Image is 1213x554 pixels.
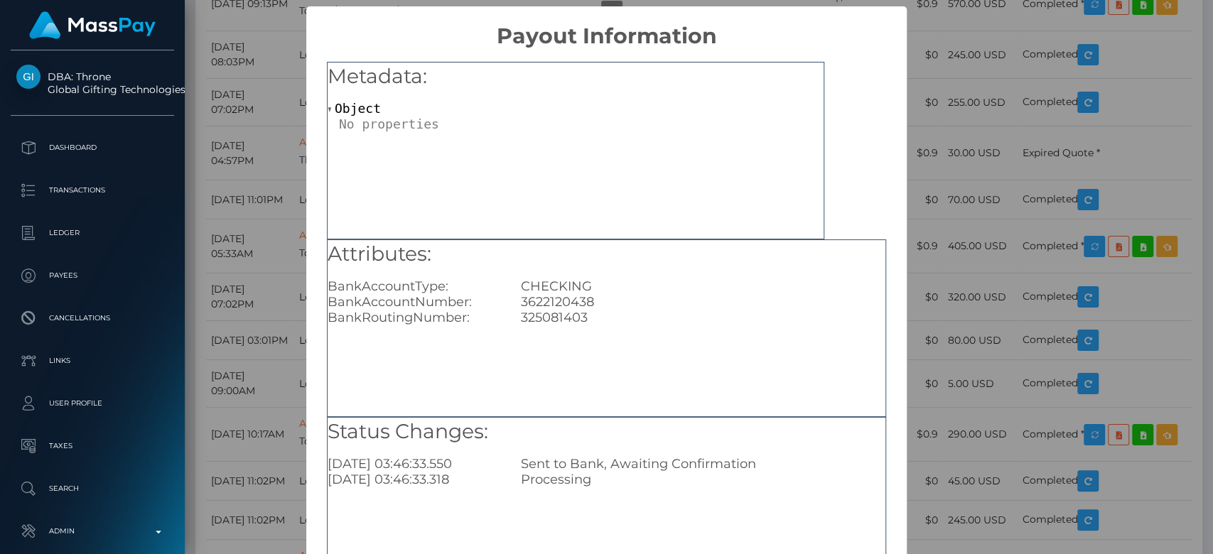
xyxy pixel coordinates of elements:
img: MassPay Logo [29,11,156,39]
div: BankRoutingNumber: [317,310,510,325]
p: Admin [16,521,168,542]
p: Links [16,350,168,371]
div: Sent to Bank, Awaiting Confirmation [510,456,896,472]
h5: Metadata: [328,63,824,91]
h2: Payout Information [306,6,907,49]
p: Payees [16,265,168,286]
h5: Attributes: [328,240,885,268]
span: DBA: Throne Global Gifting Technologies Inc [11,70,174,96]
span: Object [335,101,381,116]
div: BankAccountNumber: [317,294,510,310]
p: Dashboard [16,137,168,158]
div: 3622120438 [510,294,896,310]
div: BankAccountType: [317,278,510,294]
p: Taxes [16,435,168,457]
div: CHECKING [510,278,896,294]
p: Search [16,478,168,499]
img: Global Gifting Technologies Inc [16,65,41,89]
div: [DATE] 03:46:33.550 [317,456,510,472]
p: Ledger [16,222,168,244]
div: [DATE] 03:46:33.318 [317,472,510,487]
p: Transactions [16,180,168,201]
div: Processing [510,472,896,487]
h5: Status Changes: [328,418,885,446]
div: 325081403 [510,310,896,325]
p: Cancellations [16,308,168,329]
p: User Profile [16,393,168,414]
